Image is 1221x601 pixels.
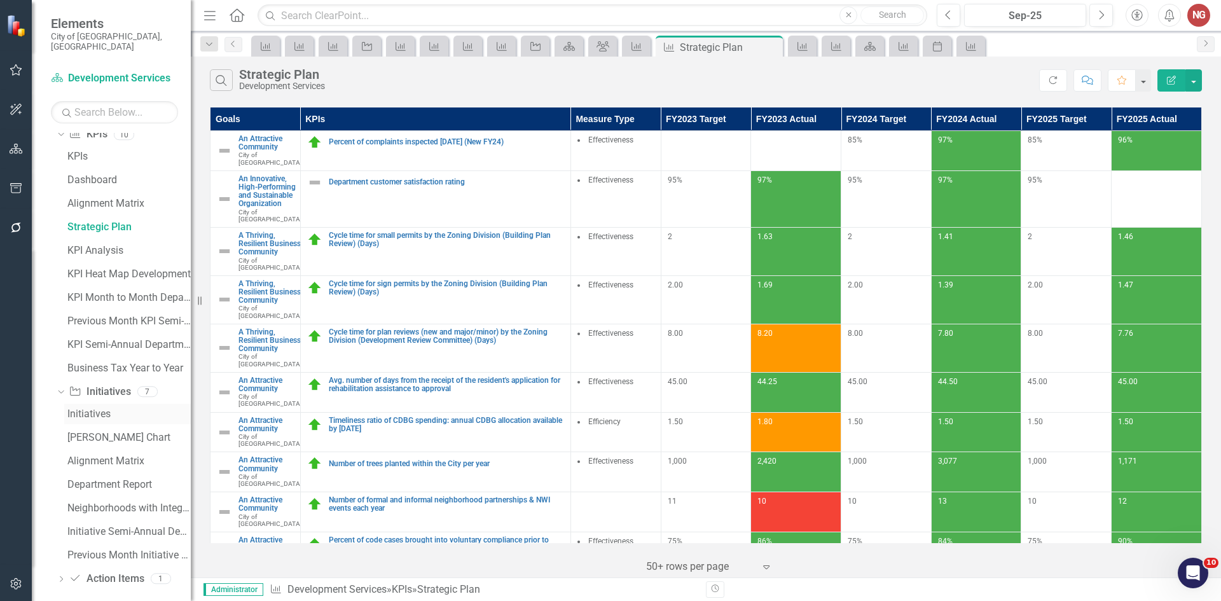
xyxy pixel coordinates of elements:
[67,432,191,443] div: [PERSON_NAME] Chart
[668,417,683,426] span: 1.50
[238,135,302,151] a: An Attractive Community
[1028,497,1037,506] span: 10
[848,537,862,546] span: 75%
[1118,537,1133,546] span: 90%
[307,135,322,150] img: On Target
[238,257,302,271] span: City of [GEOGRAPHIC_DATA]
[668,377,687,386] span: 45.00
[64,217,191,237] a: Strategic Plan
[570,412,661,452] td: Double-Click to Edit
[300,227,570,275] td: Double-Click to Edit Right Click for Context Menu
[217,143,232,158] img: Not Defined
[210,131,301,171] td: Double-Click to Edit Right Click for Context Menu
[67,292,191,303] div: KPI Month to Month Department Report
[588,176,633,184] span: Effectiveness
[938,280,953,289] span: 1.39
[67,549,191,561] div: Previous Month Initiative Semi-Annual Department Report
[848,135,862,144] span: 85%
[1028,537,1042,546] span: 75%
[668,329,683,338] span: 8.00
[938,457,957,466] span: 3,077
[329,280,564,296] a: Cycle time for sign permits by the Zoning Division (Building Plan Review) (Days)
[848,280,863,289] span: 2.00
[757,176,772,184] span: 97%
[1028,232,1032,241] span: 2
[848,457,867,466] span: 1,000
[329,328,564,345] a: Cycle time for plan reviews (new and major/minor) by the Zoning Division (Development Review Comm...
[64,264,191,284] a: KPI Heat Map Development
[300,452,570,492] td: Double-Click to Edit Right Click for Context Menu
[588,377,633,386] span: Effectiveness
[329,496,564,513] a: Number of formal and informal neighborhood partnerships & NWI events each year
[570,492,661,532] td: Double-Click to Edit
[969,8,1082,24] div: Sep-25
[64,170,191,190] a: Dashboard
[51,16,178,31] span: Elements
[217,464,232,480] img: Not Defined
[64,451,191,471] a: Alignment Matrix
[938,135,953,144] span: 97%
[1028,417,1043,426] span: 1.50
[300,324,570,372] td: Double-Click to Edit Right Click for Context Menu
[588,417,621,426] span: Efficiency
[668,176,682,184] span: 95%
[67,151,191,162] div: KPIs
[137,387,158,397] div: 7
[757,280,773,289] span: 1.69
[329,231,564,248] a: Cycle time for small permits by the Zoning Division (Building Plan Review) (Days)
[570,324,661,372] td: Double-Click to Edit
[210,170,301,227] td: Double-Click to Edit Right Click for Context Menu
[1118,417,1133,426] span: 1.50
[203,583,263,596] span: Administrator
[848,329,863,338] span: 8.00
[307,280,322,296] img: On Target
[1178,558,1208,588] iframe: Intercom live chat
[64,240,191,261] a: KPI Analysis
[307,456,322,471] img: On Target
[1118,457,1137,466] span: 1,171
[64,545,191,565] a: Previous Month Initiative Semi-Annual Department Report
[210,412,301,452] td: Double-Click to Edit Right Click for Context Menu
[1118,329,1133,338] span: 7.76
[238,328,302,354] a: A Thriving, Resilient Business Community
[238,175,302,209] a: An Innovative, High-Performing and Sustainable Organization
[238,151,302,165] span: City of [GEOGRAPHIC_DATA]
[300,372,570,412] td: Double-Click to Edit Right Click for Context Menu
[757,232,773,241] span: 1.63
[217,385,232,400] img: Not Defined
[848,417,863,426] span: 1.50
[938,232,953,241] span: 1.41
[210,227,301,275] td: Double-Click to Edit Right Click for Context Menu
[64,193,191,214] a: Alignment Matrix
[64,287,191,308] a: KPI Month to Month Department Report
[69,127,107,142] a: KPIs
[329,178,564,186] a: Department customer satisfaction rating
[287,583,387,595] a: Development Services
[848,232,852,241] span: 2
[114,129,134,140] div: 10
[757,497,766,506] span: 10
[210,275,301,324] td: Double-Click to Edit Right Click for Context Menu
[217,244,232,259] img: Not Defined
[1118,280,1133,289] span: 1.47
[67,221,191,233] div: Strategic Plan
[300,492,570,532] td: Double-Click to Edit Right Click for Context Menu
[238,456,302,473] a: An Attractive Community
[938,377,958,386] span: 44.50
[238,473,302,487] span: City of [GEOGRAPHIC_DATA]
[1187,4,1210,27] button: NG
[270,583,696,597] div: » »
[307,497,322,512] img: On Target
[1028,176,1042,184] span: 95%
[64,335,191,355] a: KPI Semi-Annual Department Report
[238,209,302,223] span: City of [GEOGRAPHIC_DATA]
[64,498,191,518] a: Neighborhoods with Integrity
[938,176,953,184] span: 97%
[210,492,301,532] td: Double-Click to Edit Right Click for Context Menu
[1028,457,1047,466] span: 1,000
[570,452,661,492] td: Double-Click to Edit
[307,417,322,432] img: On Target
[217,191,232,207] img: Not Defined
[67,502,191,514] div: Neighborhoods with Integrity
[1118,232,1133,241] span: 1.46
